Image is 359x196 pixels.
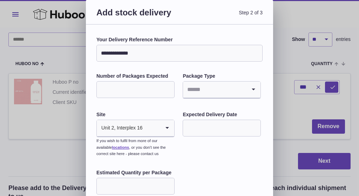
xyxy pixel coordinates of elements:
[96,139,166,156] small: If you wish to fulfil from more of our available , or you don’t see the correct site here - pleas...
[96,111,175,118] label: Site
[183,111,261,118] label: Expected Delivery Date
[112,145,129,149] a: locations
[183,73,261,79] label: Package Type
[183,82,246,98] input: Search for option
[143,120,160,136] input: Search for option
[183,82,260,98] div: Search for option
[179,7,263,26] span: Step 2 of 3
[97,120,143,136] span: Unit 2, Interplex 16
[97,120,174,137] div: Search for option
[96,7,179,26] h3: Add stock delivery
[96,36,263,43] label: Your Delivery Reference Number
[96,73,175,79] label: Number of Packages Expected
[96,169,175,176] label: Estimated Quantity per Package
